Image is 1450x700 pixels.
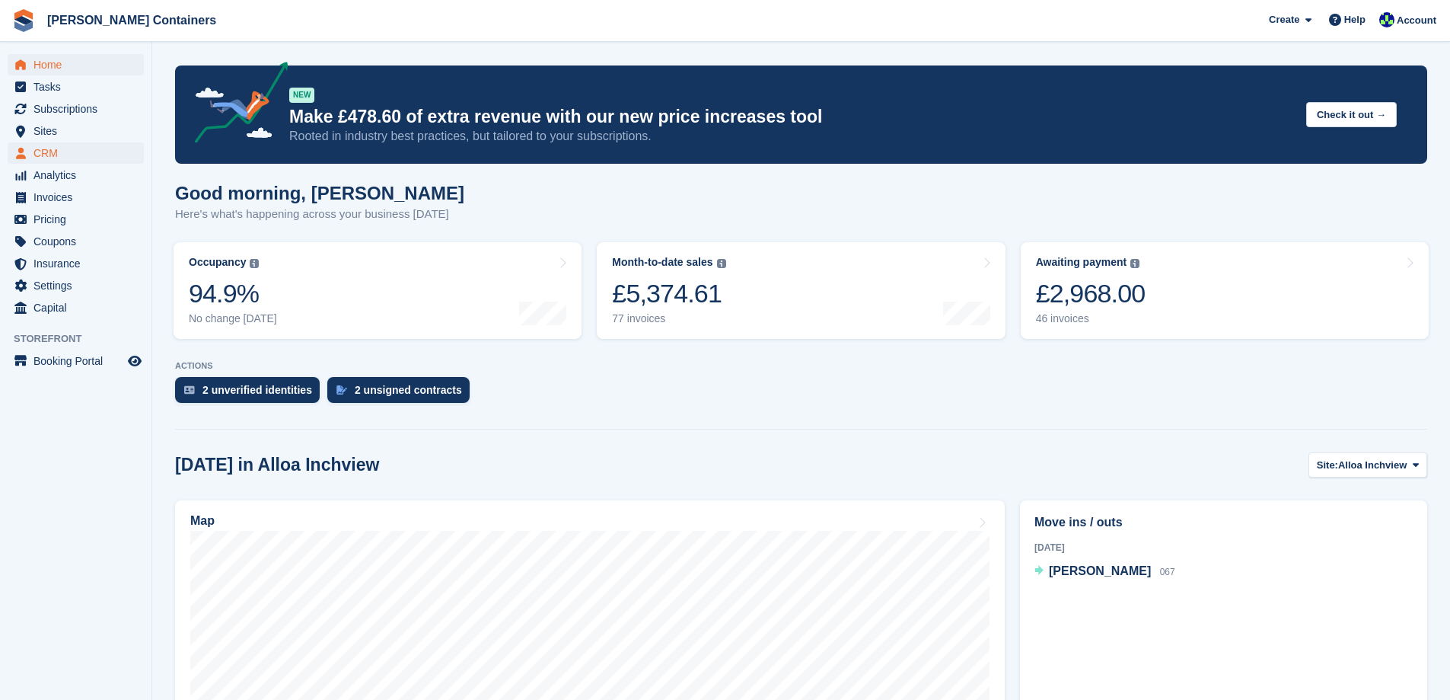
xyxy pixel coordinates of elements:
[1317,458,1338,473] span: Site:
[1308,452,1427,478] button: Site: Alloa Inchview
[126,352,144,370] a: Preview store
[175,361,1427,371] p: ACTIONS
[1269,12,1299,27] span: Create
[33,350,125,372] span: Booking Portal
[8,209,144,230] a: menu
[1036,256,1127,269] div: Awaiting payment
[33,54,125,75] span: Home
[1344,12,1366,27] span: Help
[8,120,144,142] a: menu
[612,278,725,309] div: £5,374.61
[8,165,144,186] a: menu
[33,120,125,142] span: Sites
[175,455,379,475] h2: [DATE] in Alloa Inchview
[184,385,195,395] img: verify_identity-adf6edd0f0f0b5bbfe63781bf79b02c33cf7c696d77639b501bdc392416b5a36.svg
[289,106,1294,128] p: Make £478.60 of extra revenue with our new price increases tool
[355,384,462,396] div: 2 unsigned contracts
[1049,564,1151,577] span: [PERSON_NAME]
[8,231,144,252] a: menu
[8,275,144,296] a: menu
[8,187,144,208] a: menu
[33,98,125,120] span: Subscriptions
[33,165,125,186] span: Analytics
[12,9,35,32] img: stora-icon-8386f47178a22dfd0bd8f6a31ec36ba5ce8667c1dd55bd0f319d3a0aa187defe.svg
[202,384,312,396] div: 2 unverified identities
[327,377,477,411] a: 2 unsigned contracts
[336,385,347,395] img: contract_signature_icon-13c848040528278c33f63329250d36e43548de30e8caae1d1a13099fd9432cc5.svg
[1034,513,1413,532] h2: Move ins / outs
[1036,278,1146,309] div: £2,968.00
[250,259,259,268] img: icon-info-grey-7440780725fd019a000dd9b08b2336e03edf1995a4989e88bcd33f0948082b44.svg
[8,142,144,164] a: menu
[1036,312,1146,325] div: 46 invoices
[33,187,125,208] span: Invoices
[33,297,125,318] span: Capital
[14,331,151,347] span: Storefront
[174,242,582,339] a: Occupancy 94.9% No change [DATE]
[33,76,125,97] span: Tasks
[612,312,725,325] div: 77 invoices
[8,253,144,274] a: menu
[33,253,125,274] span: Insurance
[289,88,314,103] div: NEW
[1397,13,1436,28] span: Account
[175,206,464,223] p: Here's what's happening across your business [DATE]
[1306,102,1397,127] button: Check it out →
[33,275,125,296] span: Settings
[175,377,327,411] a: 2 unverified identities
[1034,562,1175,582] a: [PERSON_NAME] 067
[1379,12,1394,27] img: Audra Whitelaw
[8,297,144,318] a: menu
[8,350,144,372] a: menu
[189,312,277,325] div: No change [DATE]
[33,142,125,164] span: CRM
[8,54,144,75] a: menu
[1034,541,1413,555] div: [DATE]
[190,514,215,528] h2: Map
[189,256,246,269] div: Occupancy
[1338,458,1407,473] span: Alloa Inchview
[1160,567,1175,577] span: 067
[189,278,277,309] div: 94.9%
[597,242,1005,339] a: Month-to-date sales £5,374.61 77 invoices
[717,259,726,268] img: icon-info-grey-7440780725fd019a000dd9b08b2336e03edf1995a4989e88bcd33f0948082b44.svg
[8,98,144,120] a: menu
[175,183,464,203] h1: Good morning, [PERSON_NAME]
[33,231,125,252] span: Coupons
[1021,242,1429,339] a: Awaiting payment £2,968.00 46 invoices
[182,62,288,149] img: price-adjustments-announcement-icon-8257ccfd72463d97f412b2fc003d46551f7dbcb40ab6d574587a9cd5c0d94...
[41,8,222,33] a: [PERSON_NAME] Containers
[1130,259,1139,268] img: icon-info-grey-7440780725fd019a000dd9b08b2336e03edf1995a4989e88bcd33f0948082b44.svg
[8,76,144,97] a: menu
[33,209,125,230] span: Pricing
[289,128,1294,145] p: Rooted in industry best practices, but tailored to your subscriptions.
[612,256,712,269] div: Month-to-date sales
